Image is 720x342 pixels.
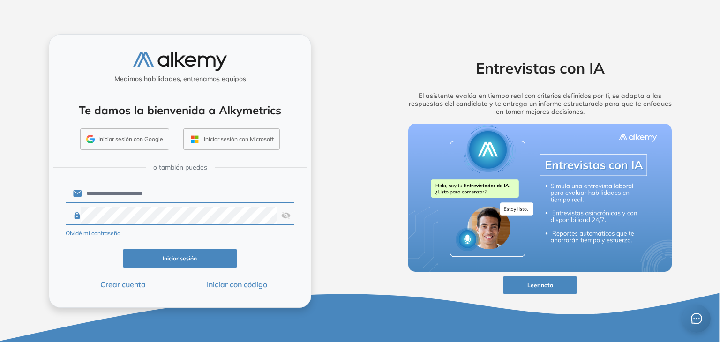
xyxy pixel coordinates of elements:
button: Leer nota [503,276,577,294]
button: Crear cuenta [66,279,180,290]
img: logo-alkemy [133,52,227,71]
button: Olvidé mi contraseña [66,229,120,238]
h2: Entrevistas con IA [394,59,686,77]
h5: Medimos habilidades, entrenamos equipos [53,75,307,83]
span: o también puedes [153,163,207,172]
button: Iniciar con código [180,279,294,290]
h4: Te damos la bienvenida a Alkymetrics [61,104,299,117]
img: GMAIL_ICON [86,135,95,143]
img: img-more-info [408,124,672,272]
img: OUTLOOK_ICON [189,134,200,145]
h5: El asistente evalúa en tiempo real con criterios definidos por ti, se adapta a las respuestas del... [394,92,686,115]
button: Iniciar sesión [123,249,237,268]
span: message [690,312,703,325]
button: Iniciar sesión con Google [80,128,169,150]
img: asd [281,207,291,224]
button: Iniciar sesión con Microsoft [183,128,280,150]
